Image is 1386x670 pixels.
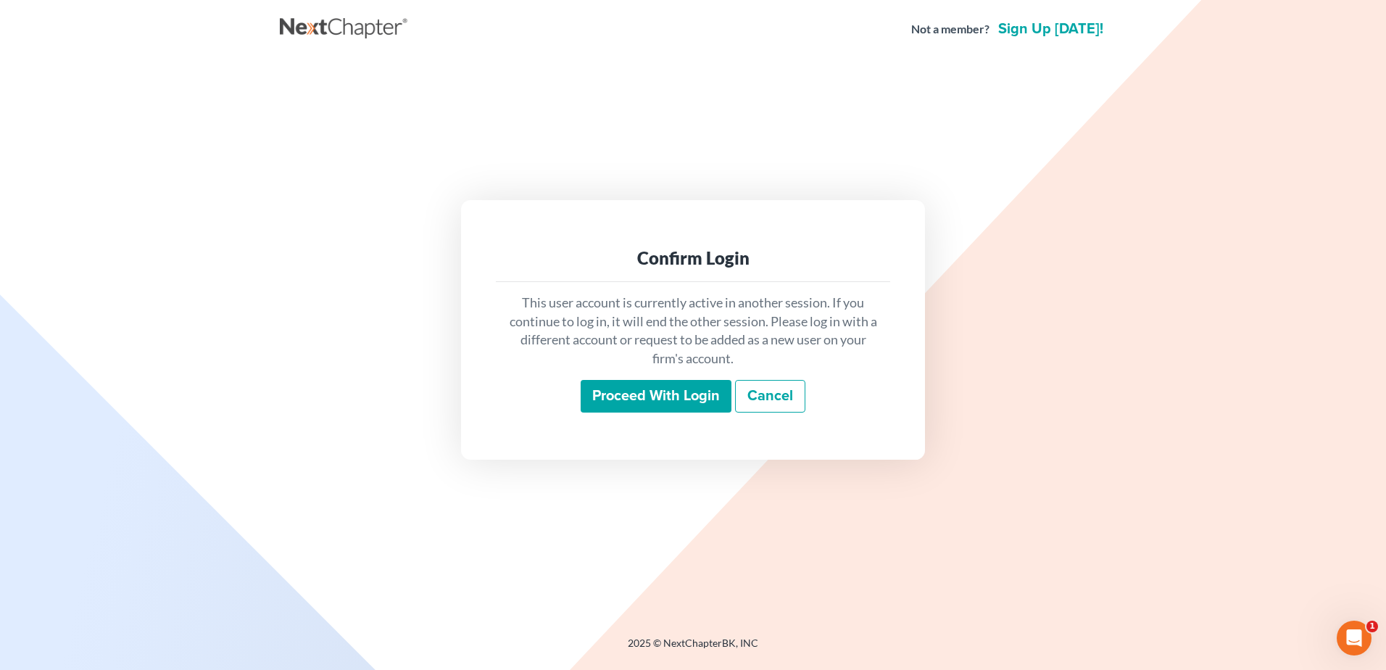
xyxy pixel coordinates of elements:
[507,247,879,270] div: Confirm Login
[581,380,731,413] input: Proceed with login
[1337,621,1372,655] iframe: Intercom live chat
[735,380,805,413] a: Cancel
[911,21,989,38] strong: Not a member?
[507,294,879,368] p: This user account is currently active in another session. If you continue to log in, it will end ...
[1366,621,1378,632] span: 1
[995,22,1106,36] a: Sign up [DATE]!
[280,636,1106,662] div: 2025 © NextChapterBK, INC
